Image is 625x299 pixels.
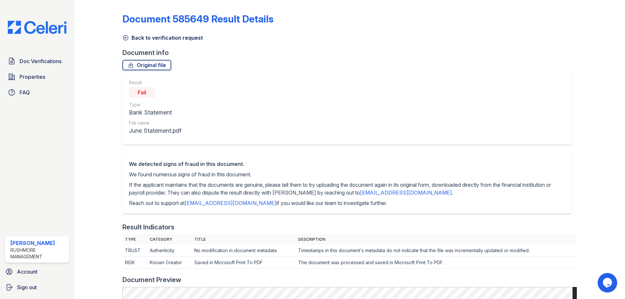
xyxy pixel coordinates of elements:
[129,170,565,178] p: We found numerous signs of fraud in this document.
[147,234,192,245] th: Category
[10,247,66,260] div: Rushmore Management
[17,268,37,276] span: Account
[452,189,453,196] span: .
[296,245,577,257] td: Timestamps in this document's metadata do not indicate that the file was incrementally updated or...
[3,281,72,294] a: Sign out
[20,57,62,65] span: Doc Verifications
[296,257,577,269] td: The document was processed and saved in Microsoft Print To PDF.
[147,245,192,257] td: Authenticity
[122,13,273,25] a: Document 585649 Result Details
[129,108,181,117] div: Bank Statement
[122,60,171,70] a: Original file
[192,245,296,257] td: No modification in document metadata
[598,273,618,292] iframe: chat widget
[5,55,69,68] a: Doc Verifications
[122,234,147,245] th: Type
[122,257,147,269] td: RISK
[3,21,72,34] img: CE_Logo_Blue-a8612792a0a2168367f1c8372b55b34899dd931a85d93a1a3d3e32e68fde9ad4.png
[122,245,147,257] td: TRUST
[129,160,565,168] div: We detected signs of fraud in this document.
[17,283,37,291] span: Sign out
[20,73,45,81] span: Properties
[122,34,203,42] a: Back to verification request
[129,79,181,86] div: Result
[129,102,181,108] div: Type
[296,234,577,245] th: Description
[192,234,296,245] th: Title
[185,200,276,206] a: [EMAIL_ADDRESS][DOMAIN_NAME]
[5,86,69,99] a: FAQ
[122,223,174,232] div: Result Indicators
[360,189,452,196] a: [EMAIL_ADDRESS][DOMAIN_NAME]
[10,239,66,247] div: [PERSON_NAME]
[147,257,192,269] td: Known Creator
[20,88,30,96] span: FAQ
[3,265,72,278] a: Account
[122,275,181,284] div: Document Preview
[5,70,69,83] a: Properties
[129,120,181,126] div: File name
[129,199,565,207] p: Reach out to support at if you would like our team to investigate further.
[129,87,155,98] div: Fail
[122,48,577,57] div: Document info
[192,257,296,269] td: Saved in Microsoft Print To PDF
[129,181,565,197] p: If the applicant maintains that the documents are genuine, please tell them to try uploading the ...
[129,126,181,135] div: June Statement.pdf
